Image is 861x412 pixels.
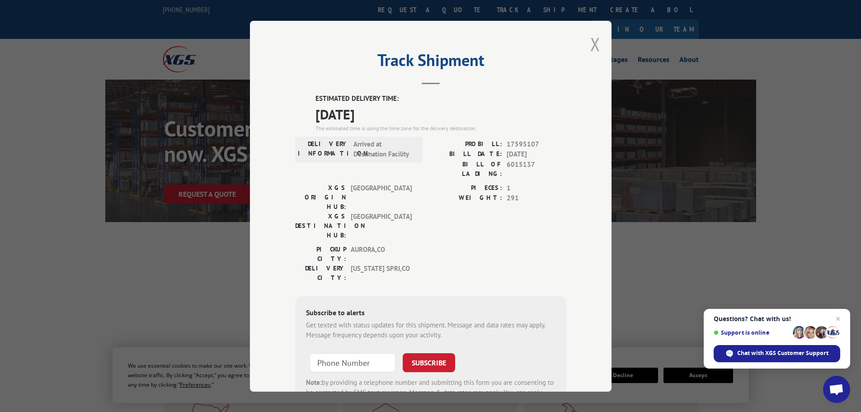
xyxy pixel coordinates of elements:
[507,159,566,178] span: 6015137
[823,376,850,403] a: Open chat
[431,193,502,204] label: WEIGHT:
[403,353,455,372] button: SUBSCRIBE
[306,307,555,320] div: Subscribe to alerts
[507,149,566,160] span: [DATE]
[353,139,414,159] span: Arrived at Destination Facility
[295,244,346,263] label: PICKUP CITY:
[590,32,600,56] button: Close modal
[295,183,346,211] label: XGS ORIGIN HUB:
[315,124,566,132] div: The estimated time is using the time zone for the delivery destination.
[507,193,566,204] span: 291
[714,345,840,362] span: Chat with XGS Customer Support
[714,315,840,322] span: Questions? Chat with us!
[315,94,566,104] label: ESTIMATED DELIVERY TIME:
[431,183,502,193] label: PIECES:
[315,104,566,124] span: [DATE]
[295,263,346,282] label: DELIVERY CITY:
[431,159,502,178] label: BILL OF LADING:
[351,263,412,282] span: [US_STATE] SPRI , CO
[298,139,349,159] label: DELIVERY INFORMATION:
[310,353,395,372] input: Phone Number
[306,378,322,386] strong: Note:
[295,54,566,71] h2: Track Shipment
[351,183,412,211] span: [GEOGRAPHIC_DATA]
[431,149,502,160] label: BILL DATE:
[737,349,828,357] span: Chat with XGS Customer Support
[306,320,555,340] div: Get texted with status updates for this shipment. Message and data rates may apply. Message frequ...
[351,244,412,263] span: AURORA , CO
[714,329,790,336] span: Support is online
[507,183,566,193] span: 1
[507,139,566,149] span: 17595107
[306,377,555,408] div: by providing a telephone number and submitting this form you are consenting to be contacted by SM...
[351,211,412,240] span: [GEOGRAPHIC_DATA]
[431,139,502,149] label: PROBILL:
[295,211,346,240] label: XGS DESTINATION HUB:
